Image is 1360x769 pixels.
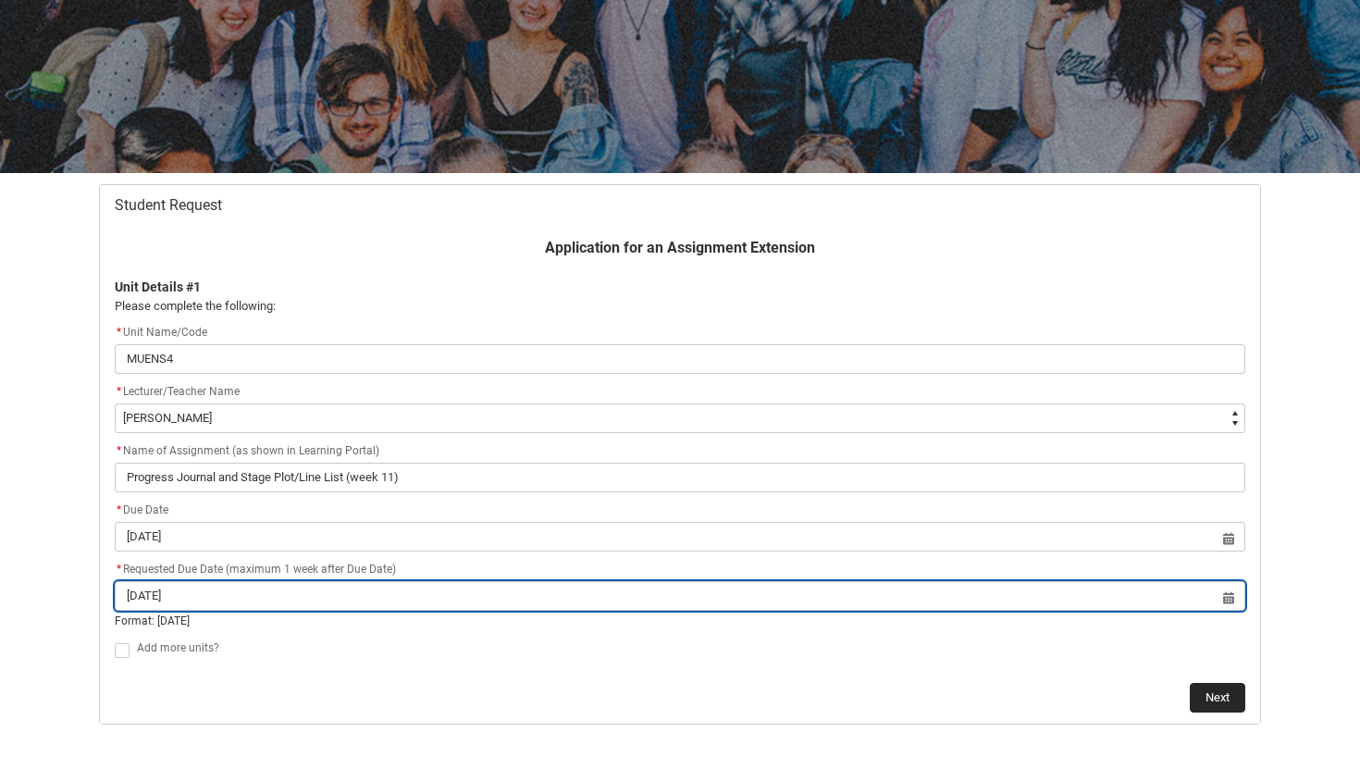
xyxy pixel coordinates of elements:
[115,279,201,294] b: Unit Details #1
[99,184,1261,725] article: Redu_Student_Request flow
[117,503,121,516] abbr: required
[117,444,121,457] abbr: required
[137,641,219,654] span: Add more units?
[115,196,222,215] span: Student Request
[117,563,121,576] abbr: required
[115,503,168,516] span: Due Date
[545,239,815,256] b: Application for an Assignment Extension
[117,385,121,398] abbr: required
[123,385,240,398] span: Lecturer/Teacher Name
[115,444,379,457] span: Name of Assignment (as shown in Learning Portal)
[117,326,121,339] abbr: required
[1190,683,1245,713] button: Next
[115,563,396,576] span: Requested Due Date (maximum 1 week after Due Date)
[115,297,1245,316] p: Please complete the following:
[115,613,1245,629] div: Format: [DATE]
[115,326,207,339] span: Unit Name/Code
